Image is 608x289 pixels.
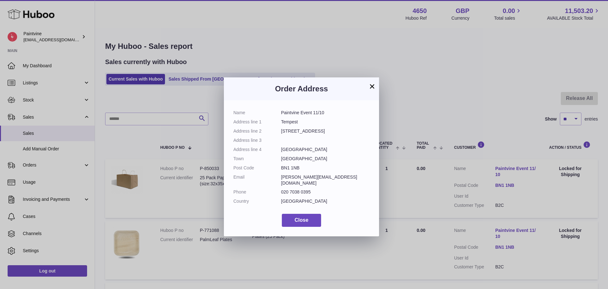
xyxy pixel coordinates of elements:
[233,110,281,116] dt: Name
[233,128,281,134] dt: Address line 2
[282,214,321,227] button: Close
[233,156,281,162] dt: Town
[233,147,281,153] dt: Address line 4
[233,165,281,171] dt: Post Code
[281,174,370,186] dd: [PERSON_NAME][EMAIL_ADDRESS][DOMAIN_NAME]
[233,137,281,143] dt: Address line 3
[368,82,376,90] button: ×
[233,119,281,125] dt: Address line 1
[281,189,370,195] dd: 020 7038 0395
[281,119,370,125] dd: Tempest
[281,156,370,162] dd: [GEOGRAPHIC_DATA]
[233,84,370,94] h3: Order Address
[233,189,281,195] dt: Phone
[281,110,370,116] dd: Paintvine Event 11/10
[281,128,370,134] dd: [STREET_ADDRESS]
[281,198,370,204] dd: [GEOGRAPHIC_DATA]
[233,174,281,186] dt: Email
[233,198,281,204] dt: Country
[281,147,370,153] dd: [GEOGRAPHIC_DATA]
[294,217,308,223] span: Close
[281,165,370,171] dd: BN1 1NB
